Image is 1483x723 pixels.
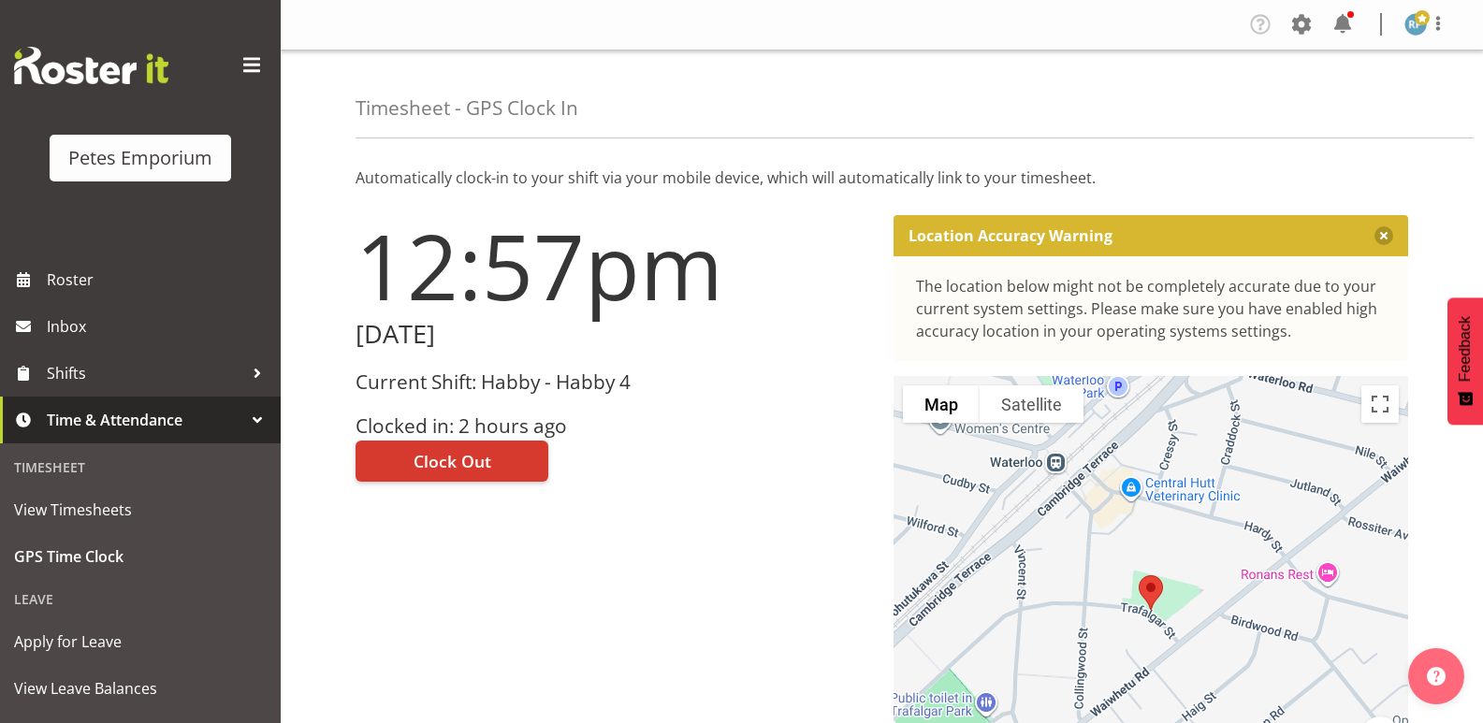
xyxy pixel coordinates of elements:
a: Apply for Leave [5,618,276,665]
span: Time & Attendance [47,406,243,434]
h3: Current Shift: Habby - Habby 4 [356,371,871,393]
span: Feedback [1457,316,1474,382]
p: Location Accuracy Warning [909,226,1112,245]
h2: [DATE] [356,320,871,349]
h4: Timesheet - GPS Clock In [356,97,578,119]
div: Petes Emporium [68,144,212,172]
button: Show street map [903,385,980,423]
span: Apply for Leave [14,628,267,656]
div: The location below might not be completely accurate due to your current system settings. Please m... [916,275,1387,342]
h3: Clocked in: 2 hours ago [356,415,871,437]
span: GPS Time Clock [14,542,267,571]
div: Timesheet [5,448,276,486]
span: Inbox [47,312,271,340]
a: GPS Time Clock [5,533,276,580]
button: Feedback - Show survey [1447,297,1483,425]
span: Roster [47,266,271,294]
button: Show satellite imagery [980,385,1083,423]
span: View Leave Balances [14,674,267,702]
button: Clock Out [356,441,548,482]
span: View Timesheets [14,496,267,524]
span: Shifts [47,359,243,387]
a: View Timesheets [5,486,276,533]
span: Clock Out [414,449,491,473]
img: help-xxl-2.png [1427,667,1446,686]
a: View Leave Balances [5,665,276,712]
h1: 12:57pm [356,215,871,316]
p: Automatically clock-in to your shift via your mobile device, which will automatically link to you... [356,166,1408,189]
button: Close message [1374,226,1393,245]
img: reina-puketapu721.jpg [1404,13,1427,36]
button: Toggle fullscreen view [1361,385,1399,423]
img: Rosterit website logo [14,47,168,84]
div: Leave [5,580,276,618]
